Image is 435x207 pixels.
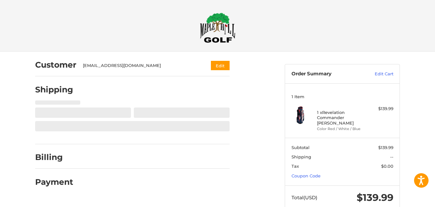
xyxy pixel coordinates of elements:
[35,85,73,95] h2: Shipping
[378,145,393,150] span: $139.99
[35,60,76,70] h2: Customer
[292,71,361,77] h3: Order Summary
[292,154,311,159] span: Shipping
[381,164,393,169] span: $0.00
[292,194,317,201] span: Total (USD)
[35,177,73,187] h2: Payment
[368,106,393,112] div: $139.99
[200,13,235,43] img: Maple Hill Golf
[390,154,393,159] span: --
[292,145,310,150] span: Subtotal
[292,173,321,178] a: Coupon Code
[292,94,393,99] h3: 1 Item
[211,61,230,70] button: Edit
[382,190,435,207] iframe: Google Customer Reviews
[357,192,393,203] span: $139.99
[83,62,199,69] div: [EMAIL_ADDRESS][DOMAIN_NAME]
[317,110,366,126] h4: 1 x Revelation Commander [PERSON_NAME]
[35,152,73,162] h2: Billing
[361,71,393,77] a: Edit Cart
[292,164,299,169] span: Tax
[317,126,366,132] li: Color Red / White / Blue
